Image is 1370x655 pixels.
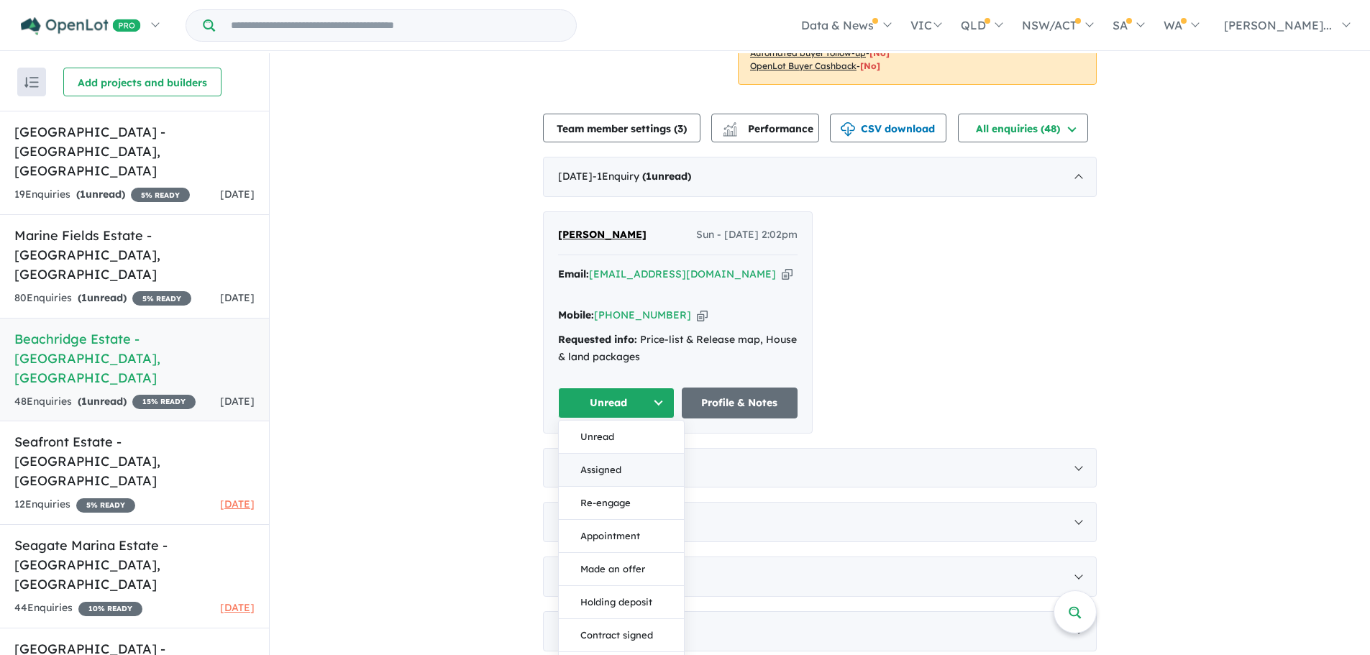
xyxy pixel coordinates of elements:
span: [PERSON_NAME] [558,228,647,241]
button: All enquiries (48) [958,114,1088,142]
h5: [GEOGRAPHIC_DATA] - [GEOGRAPHIC_DATA] , [GEOGRAPHIC_DATA] [14,122,255,180]
span: 1 [80,188,86,201]
span: Sun - [DATE] 2:02pm [696,226,798,244]
button: Appointment [559,520,684,553]
h5: Seagate Marina Estate - [GEOGRAPHIC_DATA] , [GEOGRAPHIC_DATA] [14,536,255,594]
strong: Requested info: [558,333,637,346]
div: Price-list & Release map, House & land packages [558,331,798,366]
span: [DATE] [220,601,255,614]
strong: ( unread) [642,170,691,183]
button: Performance [711,114,819,142]
img: download icon [841,122,855,137]
div: 19 Enquir ies [14,186,190,203]
input: Try estate name, suburb, builder or developer [218,10,573,41]
span: [DATE] [220,395,255,408]
span: 1 [81,291,87,304]
button: Copy [697,308,708,323]
h5: Beachridge Estate - [GEOGRAPHIC_DATA] , [GEOGRAPHIC_DATA] [14,329,255,388]
span: - 1 Enquir y [593,170,691,183]
span: Performance [725,122,813,135]
button: CSV download [830,114,946,142]
span: [PERSON_NAME]... [1224,18,1332,32]
button: Unread [559,421,684,454]
a: [EMAIL_ADDRESS][DOMAIN_NAME] [589,267,776,280]
img: sort.svg [24,77,39,88]
button: Team member settings (3) [543,114,700,142]
span: [DATE] [220,291,255,304]
strong: ( unread) [76,188,125,201]
strong: ( unread) [78,395,127,408]
h5: Seafront Estate - [GEOGRAPHIC_DATA] , [GEOGRAPHIC_DATA] [14,432,255,490]
u: OpenLot Buyer Cashback [750,60,857,71]
button: Contract signed [559,619,684,652]
button: Unread [558,388,675,418]
span: 5 % READY [131,188,190,202]
span: 15 % READY [132,395,196,409]
div: 48 Enquir ies [14,393,196,411]
h5: Marine Fields Estate - [GEOGRAPHIC_DATA] , [GEOGRAPHIC_DATA] [14,226,255,284]
img: line-chart.svg [723,122,736,130]
div: 80 Enquir ies [14,290,191,307]
button: Re-engage [559,487,684,520]
span: 5 % READY [132,291,191,306]
button: Made an offer [559,553,684,586]
a: Profile & Notes [682,388,798,418]
img: Openlot PRO Logo White [21,17,141,35]
div: 12 Enquir ies [14,496,135,513]
button: Copy [782,267,793,282]
strong: ( unread) [78,291,127,304]
a: [PHONE_NUMBER] [594,308,691,321]
strong: Email: [558,267,589,280]
button: Assigned [559,454,684,487]
div: [DATE] [543,448,1097,488]
button: Holding deposit [559,586,684,619]
span: 1 [646,170,652,183]
span: 5 % READY [76,498,135,513]
span: 1 [81,395,87,408]
span: 3 [677,122,683,135]
div: [DATE] [543,611,1097,651]
div: 44 Enquir ies [14,600,142,617]
button: Add projects and builders [63,68,222,96]
span: 10 % READY [78,602,142,616]
span: [DATE] [220,188,255,201]
span: [No] [869,47,890,58]
span: [DATE] [220,498,255,510]
u: Automated buyer follow-up [750,47,866,58]
a: [PERSON_NAME] [558,226,647,244]
strong: Mobile: [558,308,594,321]
img: bar-chart.svg [723,127,737,136]
div: [DATE] [543,556,1097,597]
div: [DATE] [543,502,1097,542]
span: [No] [860,60,880,71]
div: [DATE] [543,157,1097,197]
